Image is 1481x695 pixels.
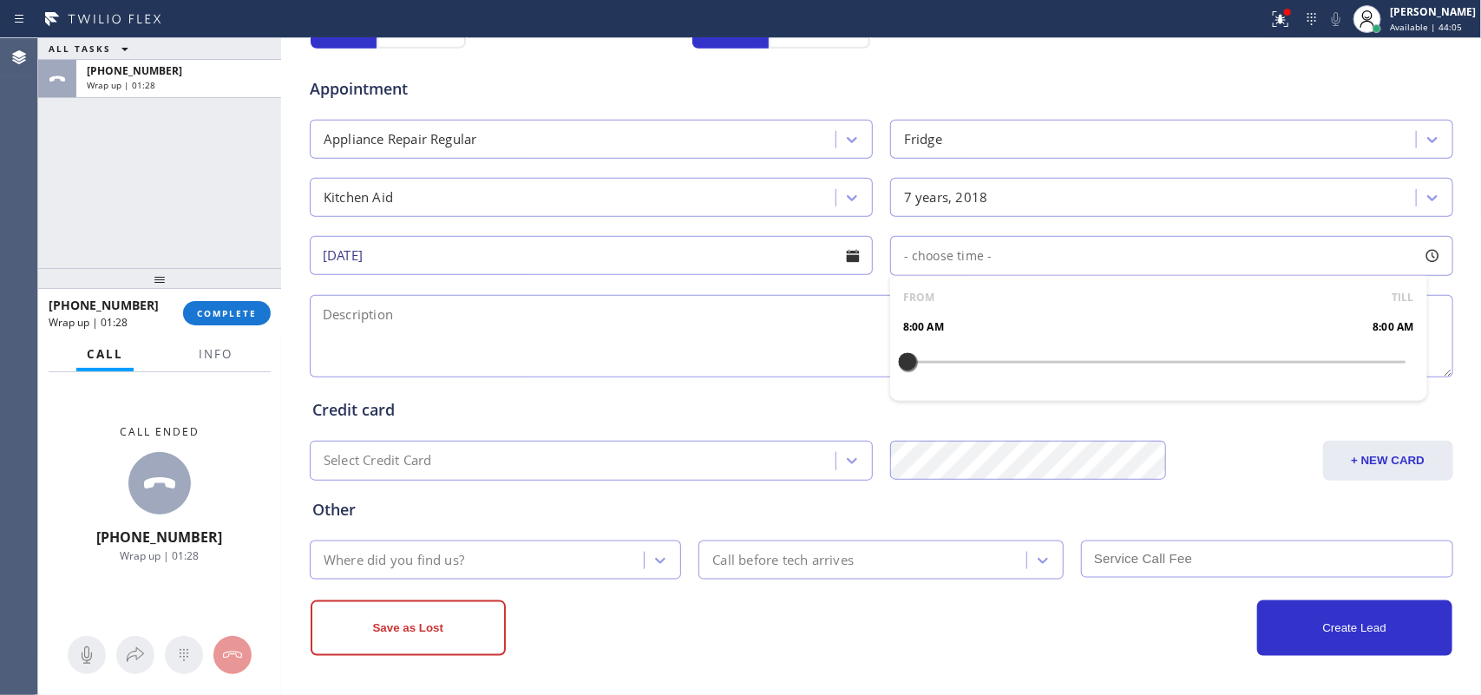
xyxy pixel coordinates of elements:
button: Mute [1324,7,1348,31]
div: Where did you find us? [324,550,464,570]
button: Create Lead [1257,600,1452,656]
div: Other [312,498,1451,521]
div: Credit card [312,398,1451,422]
span: FROM [903,289,935,306]
input: Service Call Fee [1081,541,1453,578]
span: [PHONE_NUMBER] [49,297,159,313]
span: 8:00 AM [903,318,944,336]
button: Save as Lost [311,600,506,656]
span: Call [87,346,123,362]
button: Call [76,338,134,371]
div: Kitchen Aid [324,187,393,207]
input: - choose date - [310,236,873,275]
span: Call ended [120,424,200,439]
div: Select Credit Card [324,451,432,471]
span: - choose time - [904,247,993,264]
span: Wrap up | 01:28 [87,79,155,91]
span: Wrap up | 01:28 [49,315,128,330]
button: Info [188,338,243,371]
span: 8:00 AM [1373,318,1413,336]
span: [PHONE_NUMBER] [97,528,223,547]
button: Hang up [213,636,252,674]
span: COMPLETE [197,307,257,319]
span: [PHONE_NUMBER] [87,63,182,78]
span: TILL [1392,289,1414,306]
button: Open dialpad [165,636,203,674]
button: Open directory [116,636,154,674]
div: [PERSON_NAME] [1390,4,1476,19]
span: Available | 44:05 [1390,21,1462,33]
div: Fridge [904,129,942,149]
div: Appliance Repair Regular [324,129,477,149]
span: ALL TASKS [49,43,111,55]
span: Wrap up | 01:28 [121,548,200,563]
span: Info [199,346,233,362]
button: ALL TASKS [38,38,146,59]
button: Mute [68,636,106,674]
button: COMPLETE [183,301,271,325]
button: + NEW CARD [1323,441,1453,481]
div: Call before tech arrives [712,550,854,570]
span: Appointment [310,77,689,101]
div: 7 years, 2018 [904,187,988,207]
